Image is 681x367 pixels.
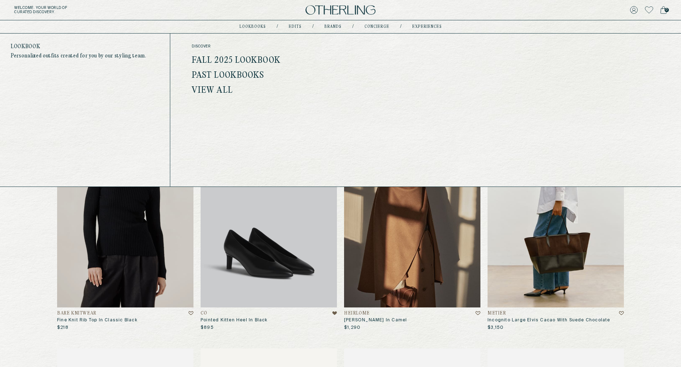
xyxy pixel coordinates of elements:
[400,24,402,30] div: /
[488,123,624,307] img: Incognito Large Elvis Cacao with Suede Chocolate
[57,325,69,331] p: $218
[14,6,210,14] h5: Welcome . Your world of curated discovery.
[488,123,624,331] a: Incognito Large Elvis Cacao with Suede ChocolateMetierIncognito Large Elvis Cacao With Suede Choc...
[201,311,207,316] h4: CO
[488,317,624,323] h3: Incognito Large Elvis Cacao With Suede Chocolate
[488,325,504,331] p: $3,150
[364,25,389,29] a: concierge
[344,317,480,323] h3: [PERSON_NAME] In Camel
[324,25,342,29] a: Brands
[201,123,337,331] a: Pointed Kitten Heel in BlackCOPointed Kitten Heel In Black$895
[57,311,96,316] h4: Bare Knitwear
[201,325,214,331] p: $895
[11,53,159,59] p: Personalized outfits created for you by our styling team.
[239,25,266,29] a: lookbooks
[277,24,278,30] div: /
[344,123,480,331] a: Danica Shawl in CamelHeirlome[PERSON_NAME] In Camel$1,290
[289,25,302,29] a: Edits
[344,325,360,331] p: $1,290
[11,44,159,49] h4: Lookbook
[201,317,337,323] h3: Pointed Kitten Heel In Black
[344,123,480,307] img: Danica Shawl in Camel
[57,123,193,331] a: Fine Knit Rib Top in Classic BlackBare KnitwearFine Knit Rib Top In Classic Black$218
[412,25,442,29] a: experiences
[660,5,667,15] a: 0
[352,24,354,30] div: /
[306,5,375,15] img: logo
[488,311,506,316] h4: Metier
[665,8,669,12] span: 0
[192,86,233,95] a: View All
[192,56,281,65] a: Fall 2025 Lookbook
[57,123,193,307] img: Fine Knit Rib Top in Classic Black
[57,317,193,323] h3: Fine Knit Rib Top In Classic Black
[201,123,337,307] img: Pointed Kitten Heel in Black
[192,44,351,49] span: discover
[344,311,370,316] h4: Heirlome
[192,71,264,80] a: Past Lookbooks
[312,24,314,30] div: /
